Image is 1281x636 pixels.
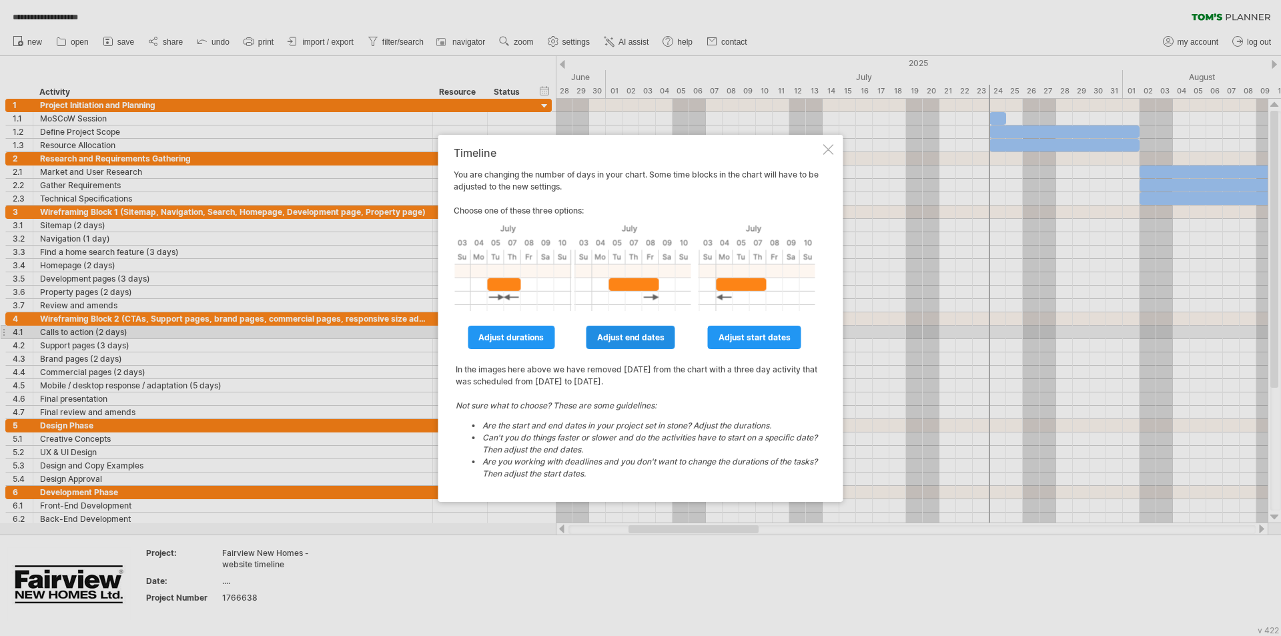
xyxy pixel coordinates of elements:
li: Are you working with deadlines and you don't want to change the durations of the tasks? Then adju... [482,456,819,480]
li: Can't you do things faster or slower and do the activities have to start on a specific date? Then... [482,432,819,456]
span: adjust durations [478,332,544,342]
td: In the images here above we have removed [DATE] from the chart with a three day activity that was... [455,351,819,489]
div: You are changing the number of days in your chart. Some time blocks in the chart will have to be ... [454,147,821,490]
a: adjust end dates [586,326,675,349]
span: adjust end dates [597,332,665,342]
a: adjust durations [468,326,554,349]
span: adjust start dates [719,332,791,342]
a: adjust start dates [708,326,801,349]
div: Timeline [454,147,821,159]
i: Not sure what to choose? These are some guidelines: [456,400,819,480]
li: Are the start and end dates in your project set in stone? Adjust the durations. [482,420,819,432]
